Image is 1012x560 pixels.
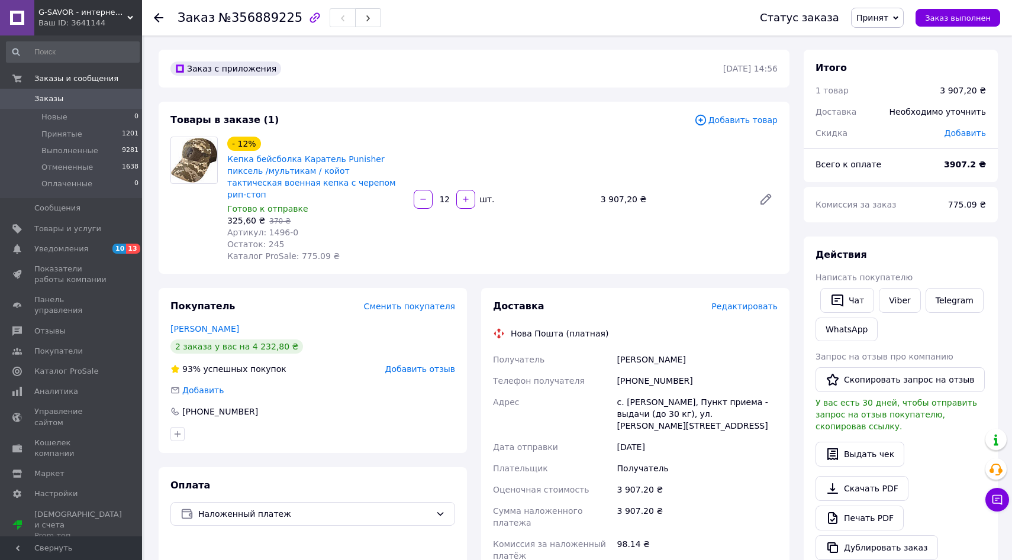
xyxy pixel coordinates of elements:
span: Показатели работы компании [34,264,109,285]
span: Панель управления [34,294,109,316]
span: Остаток: 245 [227,239,285,249]
div: [PHONE_NUMBER] [615,370,780,391]
img: Кепка бейсболка Каратель Punisher пиксель /мультикам / койот тактическая военная кепка с черепом ... [171,138,217,183]
span: Сумма наложенного платежа [493,506,582,527]
div: 3 907,20 ₴ [596,191,749,208]
span: 9281 [122,145,138,156]
div: шт. [476,193,495,205]
span: Принятые [41,129,82,140]
a: Печать PDF [816,506,904,530]
a: Viber [879,288,920,313]
div: Заказ с приложения [170,61,281,76]
span: Оплаченные [41,179,92,189]
button: Выдать чек [816,442,904,467]
span: Получатель [493,355,544,364]
div: с. [PERSON_NAME], Пункт приема - выдачи (до 30 кг), ул. [PERSON_NAME][STREET_ADDRESS] [615,391,780,436]
div: Нова Пошта (платная) [508,328,611,339]
b: 3907.2 ₴ [944,160,986,169]
div: 3 907,20 ₴ [940,85,986,96]
span: 10 [112,244,126,254]
div: 3 907.20 ₴ [615,500,780,533]
span: Заказ выполнен [925,14,991,22]
span: Итого [816,62,847,73]
span: Заказы и сообщения [34,73,118,84]
span: Действия [816,249,867,260]
input: Поиск [6,41,140,63]
span: Добавить [945,128,986,138]
div: 3 907.20 ₴ [615,479,780,500]
time: [DATE] 14:56 [723,64,778,73]
span: Кошелек компании [34,438,109,459]
button: Дублировать заказ [816,535,938,560]
span: Артикул: 1496-0 [227,228,298,237]
span: Доставка [493,300,544,312]
span: 93% [182,364,201,374]
span: Новые [41,112,67,122]
span: 1201 [122,129,138,140]
button: Заказ выполнен [916,9,1000,27]
div: Получатель [615,458,780,479]
div: [PERSON_NAME] [615,349,780,370]
span: Готово к отправке [227,204,308,213]
span: Всего к оплате [816,160,881,169]
span: 370 ₴ [269,217,291,225]
span: Дата отправки [493,442,558,452]
span: 1638 [122,162,138,173]
div: Необходимо уточнить [882,99,993,125]
div: 2 заказа у вас на 4 232,80 ₴ [170,339,303,354]
span: Скидка [816,128,847,138]
div: [DATE] [615,436,780,458]
span: Добавить отзыв [385,364,455,374]
span: Телефон получателя [493,376,585,386]
button: Чат с покупателем [985,488,1009,512]
span: Заказы [34,93,63,104]
span: Редактировать [711,302,778,311]
span: Отзывы [34,326,66,336]
div: успешных покупок [170,363,286,375]
span: [DEMOGRAPHIC_DATA] и счета [34,509,122,542]
span: Добавить [182,386,224,395]
span: Уведомления [34,244,88,254]
a: Кепка бейсболка Каратель Punisher пиксель /мультикам / койот тактическая военная кепка с черепом ... [227,154,396,199]
span: 0 [134,112,138,122]
div: Статус заказа [760,12,839,24]
div: Prom топ [34,530,122,541]
span: Плательщик [493,464,548,473]
span: Добавить товар [694,114,778,127]
span: Принят [856,13,888,22]
span: Аналитика [34,386,78,397]
button: Скопировать запрос на отзыв [816,367,985,392]
span: Заказ [178,11,215,25]
a: Редактировать [754,187,778,211]
span: Доставка [816,107,856,116]
span: Сменить покупателя [364,302,455,311]
div: [PHONE_NUMBER] [181,406,259,417]
span: Оценочная стоимость [493,485,589,494]
a: [PERSON_NAME] [170,324,239,334]
span: Каталог ProSale: 775.09 ₴ [227,251,340,261]
span: G-SAVOR - интернет-магазин сумок, обуви и аксессуаров [38,7,127,18]
span: Выполненные [41,145,98,156]
span: 13 [126,244,140,254]
span: 325,60 ₴ [227,216,265,225]
span: 775.09 ₴ [948,200,986,209]
span: Настройки [34,488,78,499]
a: Скачать PDF [816,476,908,501]
div: Ваш ID: 3641144 [38,18,142,28]
span: Наложенный платеж [198,507,431,520]
span: Управление сайтом [34,406,109,428]
span: Написать покупателю [816,273,913,282]
span: Маркет [34,468,65,479]
span: Каталог ProSale [34,366,98,377]
span: Оплата [170,480,210,491]
div: - 12% [227,137,261,151]
button: Чат [820,288,874,313]
span: Товары и услуги [34,224,101,234]
span: Товары в заказе (1) [170,114,279,125]
span: Запрос на отзыв про компанию [816,352,953,361]
a: WhatsApp [816,318,878,341]
div: Вернуться назад [154,12,163,24]
span: №356889225 [218,11,302,25]
span: Комиссия за заказ [816,200,897,209]
span: 0 [134,179,138,189]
